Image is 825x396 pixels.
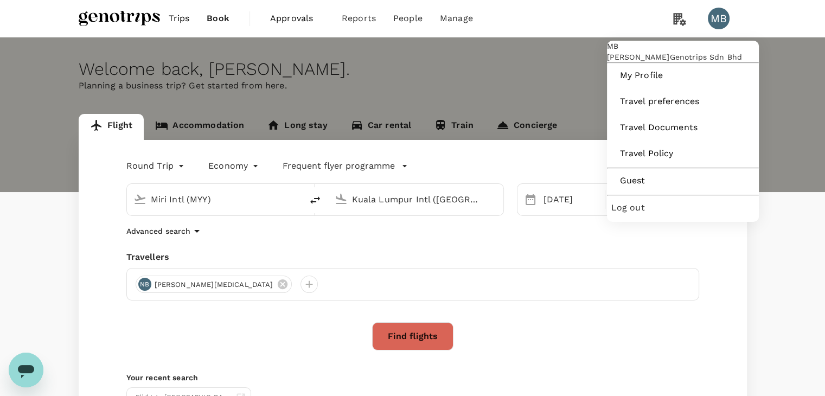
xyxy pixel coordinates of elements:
[79,79,747,92] p: Planning a business trip? Get started from here.
[302,187,328,213] button: delete
[79,7,160,30] img: Genotrips - ALL
[126,372,699,383] p: Your recent search
[496,198,498,200] button: Open
[207,12,229,25] span: Book
[138,278,151,291] div: NB
[79,59,747,79] div: Welcome back , [PERSON_NAME] .
[144,114,255,140] a: Accommodation
[295,198,297,200] button: Open
[342,12,376,25] span: Reports
[620,69,746,82] span: My Profile
[708,8,730,29] div: MB
[440,12,473,25] span: Manage
[611,169,754,193] a: Guest
[148,279,280,290] span: [PERSON_NAME][MEDICAL_DATA]
[620,121,746,134] span: Travel Documents
[669,53,742,61] span: Genotrips Sdn Bhd
[339,114,423,140] a: Car rental
[607,41,759,52] div: MB
[423,114,485,140] a: Train
[79,114,144,140] a: Flight
[611,63,754,87] a: My Profile
[372,322,453,350] button: Find flights
[126,226,190,237] p: Advanced search
[611,142,754,165] a: Travel Policy
[620,174,746,187] span: Guest
[9,353,43,387] iframe: Button to launch messaging window
[136,276,292,293] div: NB[PERSON_NAME][MEDICAL_DATA]
[611,116,754,139] a: Travel Documents
[620,147,746,160] span: Travel Policy
[270,12,324,25] span: Approvals
[611,201,754,214] span: Log out
[126,225,203,238] button: Advanced search
[607,53,670,61] span: [PERSON_NAME]
[126,157,187,175] div: Round Trip
[539,189,603,210] div: [DATE]
[283,159,408,173] button: Frequent flyer programme
[255,114,338,140] a: Long stay
[208,157,261,175] div: Economy
[611,90,754,113] a: Travel preferences
[620,95,746,108] span: Travel preferences
[352,191,481,208] input: Going to
[169,12,190,25] span: Trips
[393,12,423,25] span: People
[126,251,699,264] div: Travellers
[151,191,279,208] input: Depart from
[485,114,568,140] a: Concierge
[283,159,395,173] p: Frequent flyer programme
[611,196,754,220] div: Log out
